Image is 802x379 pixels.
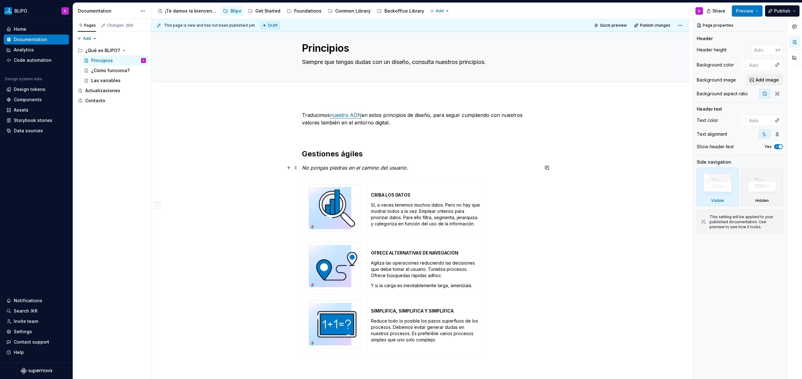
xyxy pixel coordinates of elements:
[4,55,69,65] a: Code automation
[14,107,29,113] div: Assets
[697,144,734,150] div: Show header text
[83,36,91,41] span: Add
[632,21,673,30] button: Publish changes
[4,45,69,55] a: Analytics
[14,47,34,53] div: Analytics
[255,8,280,14] div: Get Started
[374,6,427,16] a: Backoffice Library
[384,8,424,14] div: Backoffice Library
[697,159,731,165] div: Side navigation
[736,8,753,14] span: Preview
[752,44,776,55] input: Auto
[81,76,148,86] a: Las variables
[14,36,47,43] div: Documentation
[4,347,69,357] button: Help
[302,111,539,126] p: Traducimos en estos principios de diseño, para seguir cumpliendo con nuestros valores también en ...
[164,23,256,28] span: This page is new and has not been published yet.
[4,24,69,34] a: Home
[4,316,69,326] a: Invite team
[5,76,42,82] div: Design system data
[14,318,38,324] div: Invite team
[294,8,321,14] div: Foundations
[697,62,734,68] div: Background color
[301,57,538,67] textarea: Siempre que tengas dudas con un diseño, consulta nuestros principios.
[14,297,42,304] div: Notifications
[125,23,134,28] span: 203
[371,202,481,227] p: Sí, a veces tenemos muchos datos. Pero no hay que mostrar todos a la vez. Emplear criterios para ...
[697,131,727,137] div: Text alignment
[4,306,69,316] button: Search ⌘K
[4,105,69,115] a: Assets
[155,6,219,16] a: ¡Te damos la bienvenida a Blipo!
[91,67,130,74] div: ¿Cómo funciona?
[4,34,69,45] a: Documentation
[85,47,120,54] div: ¿Qué es BLIPO?
[4,84,69,94] a: Design tokens
[371,282,481,289] p: Y si la carga es inevitablemente larga, amenízala.
[309,185,360,232] img: 524d6bb5-f9f5-4063-a2dd-0904ec40adb0.png
[697,35,713,42] div: Header
[697,77,736,83] div: Background image
[78,23,96,28] div: Pages
[81,55,148,66] a: PrincipiosD
[774,8,790,14] span: Publish
[712,8,725,14] span: Share
[764,144,772,149] label: Yes
[301,41,538,56] textarea: Principios
[697,168,739,206] div: Visible
[309,301,360,348] img: df6f0307-3869-41a8-abfa-d63fb2267cc2.png
[21,368,52,374] svg: Supernova Logo
[14,97,42,103] div: Components
[14,128,43,134] div: Data sources
[14,26,26,32] div: Home
[1,4,71,18] button: BLIPOD
[14,86,45,92] div: Design tokens
[14,329,32,335] div: Settings
[4,126,69,136] a: Data sources
[165,8,217,14] div: ¡Te damos la bienvenida a Blipo!
[14,349,24,355] div: Help
[371,250,458,255] strong: OFRECE ALTERNATIVAS DE NAVEGACIÓN
[371,192,410,197] strong: CRIBA LOS DATOS
[75,96,148,106] a: Contacto
[268,23,278,28] span: Draft
[371,318,481,343] p: Reduce todo lo posible los pasos superfluos de los procesos. Debemos evitar generar dudas en nues...
[325,6,373,16] a: Common Library
[732,5,763,17] button: Preview
[245,6,283,16] a: Get Started
[302,149,539,159] h2: Gestiones ágiles
[747,74,783,86] button: Add image
[4,337,69,347] button: Contact support
[107,23,134,28] div: Changes
[697,91,748,97] div: Background aspect ratio
[428,7,451,15] button: Add
[335,8,371,14] div: Common Library
[741,168,783,206] div: Hidden
[697,106,722,112] div: Header text
[221,6,244,16] a: Blipo
[75,45,148,55] div: ¿Qué es BLIPO?
[14,117,52,124] div: Storybook stories
[78,8,137,14] div: Documentation
[81,66,148,76] a: ¿Cómo funciona?
[64,8,66,13] div: D
[592,21,630,30] button: Quick preview
[640,23,670,28] span: Publish changes
[755,198,769,203] div: Hidden
[302,165,408,171] em: No pongas piedras en el camino del usuario.
[155,5,427,17] div: Page tree
[747,115,772,126] input: Auto
[14,308,38,314] div: Search ⌘K
[697,47,726,53] div: Header height
[4,7,12,15] img: 45309493-d480-4fb3-9f86-8e3098b627c9.png
[371,260,481,279] p: Agiliza las operaciones reduciendo las decisiones que debe tomar el usuario. Tuneliza procesos. O...
[85,87,120,94] div: Actualizaciones
[765,5,799,17] button: Publish
[436,8,444,13] span: Add
[14,8,27,14] div: BLIPO
[309,243,360,290] img: 2f71bb84-1094-4c3c-8359-91d340331e81.png
[284,6,324,16] a: Foundations
[143,57,144,64] div: D
[91,77,121,84] div: Las variables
